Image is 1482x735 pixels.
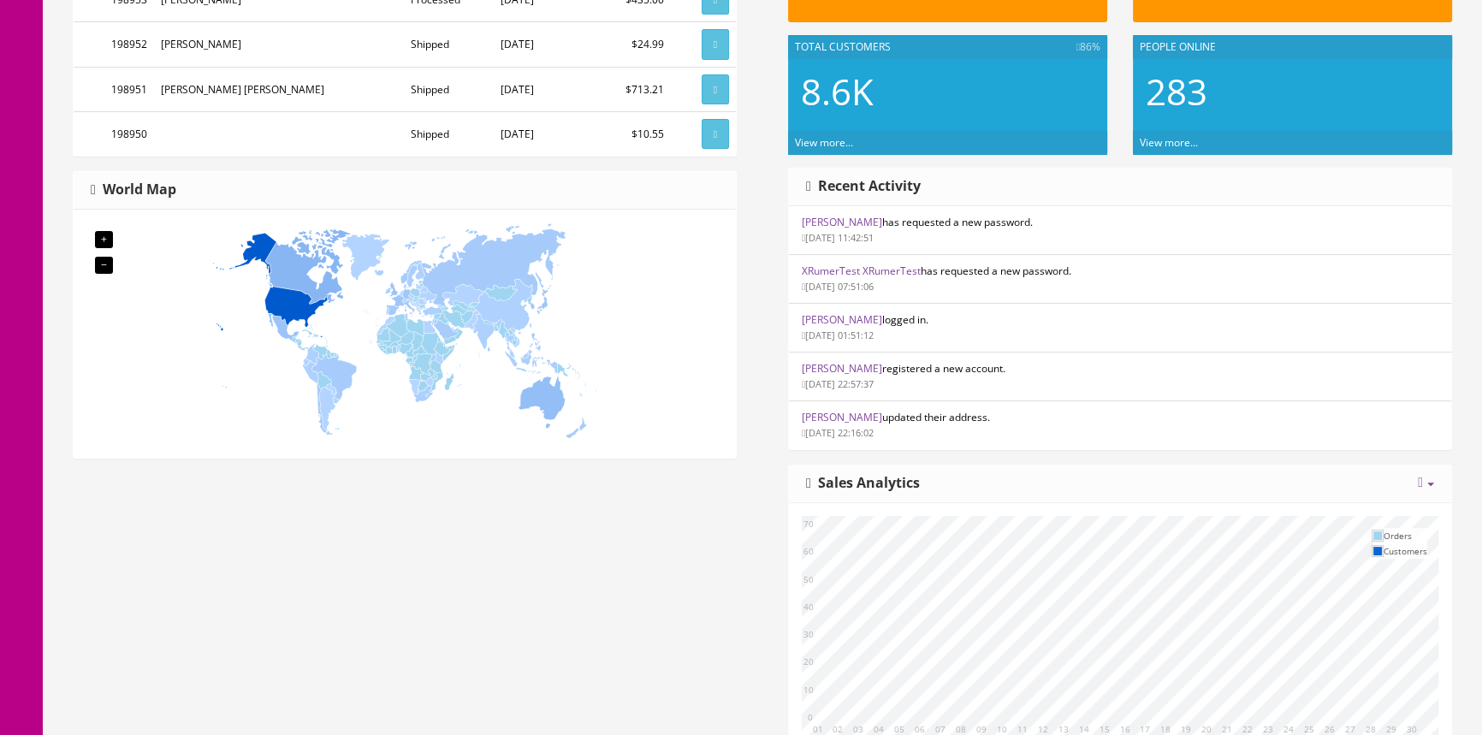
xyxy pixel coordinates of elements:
small: [DATE] 07:51:06 [802,280,874,293]
div: Total Customers [788,35,1107,59]
small: [DATE] 01:51:12 [802,329,874,341]
a: [PERSON_NAME] [802,410,882,424]
td: [DATE] [494,67,597,111]
a: View more... [795,135,853,150]
small: [DATE] 22:57:37 [802,377,874,390]
div: − [95,257,113,274]
td: $713.21 [597,67,671,111]
h2: 283 [1146,72,1439,111]
a: View more... [1140,135,1198,150]
li: has requested a new password. [789,254,1451,304]
li: logged in. [789,303,1451,353]
td: Shipped [404,67,493,111]
small: [DATE] 11:42:51 [802,231,874,244]
h3: World Map [91,182,176,198]
td: [DATE] [494,111,597,156]
td: Orders [1384,528,1427,543]
h3: Sales Analytics [806,476,920,491]
a: [PERSON_NAME] [802,215,882,229]
td: Shipped [404,111,493,156]
td: [PERSON_NAME] [PERSON_NAME] [154,67,404,111]
a: [PERSON_NAME] [802,361,882,376]
td: 198951 [74,67,154,111]
h3: Recent Activity [806,179,921,194]
td: 198952 [74,22,154,67]
td: 198950 [74,111,154,156]
a: XRumerTest XRumerTest [802,264,921,278]
td: $10.55 [597,111,671,156]
li: has requested a new password. [789,206,1451,255]
span: 86% [1076,39,1100,55]
a: [PERSON_NAME] [802,312,882,327]
div: + [95,231,113,248]
small: [DATE] 22:16:02 [802,426,874,439]
div: People Online [1133,35,1452,59]
td: Customers [1384,543,1427,559]
td: $24.99 [597,22,671,67]
td: Shipped [404,22,493,67]
li: registered a new account. [789,352,1451,401]
td: [PERSON_NAME] [154,22,404,67]
li: updated their address. [789,400,1451,449]
h2: 8.6K [801,72,1094,111]
td: [DATE] [494,22,597,67]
